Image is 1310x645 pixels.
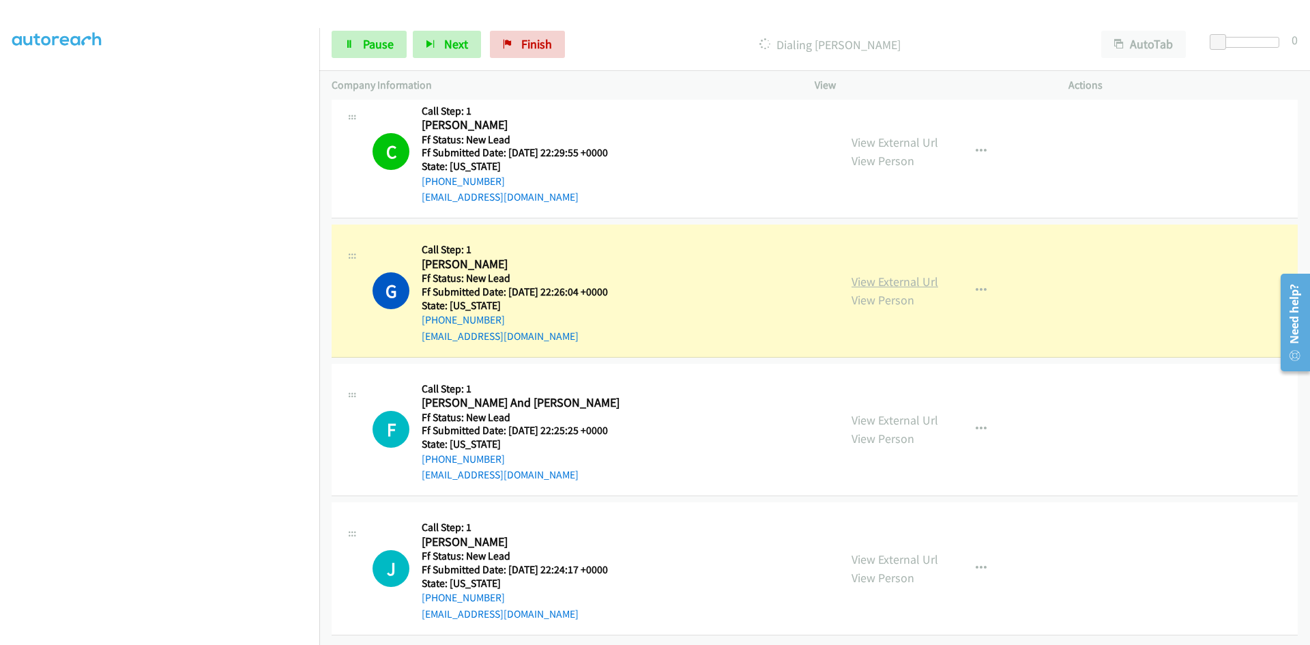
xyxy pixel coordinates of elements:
[422,190,579,203] a: [EMAIL_ADDRESS][DOMAIN_NAME]
[422,257,608,272] h2: [PERSON_NAME]
[422,299,608,313] h5: State: [US_STATE]
[422,468,579,481] a: [EMAIL_ADDRESS][DOMAIN_NAME]
[422,411,620,425] h5: Ff Status: New Lead
[422,133,608,147] h5: Ff Status: New Lead
[583,35,1077,54] p: Dialing [PERSON_NAME]
[373,133,409,170] h1: C
[373,272,409,309] h1: G
[815,77,1044,94] p: View
[851,274,938,289] a: View External Url
[422,607,579,620] a: [EMAIL_ADDRESS][DOMAIN_NAME]
[373,411,409,448] h1: F
[851,551,938,567] a: View External Url
[851,153,914,169] a: View Person
[422,272,608,285] h5: Ff Status: New Lead
[1292,31,1298,49] div: 0
[444,36,468,52] span: Next
[422,563,608,577] h5: Ff Submitted Date: [DATE] 22:24:17 +0000
[332,77,790,94] p: Company Information
[422,424,620,438] h5: Ff Submitted Date: [DATE] 22:25:25 +0000
[422,117,608,133] h2: [PERSON_NAME]
[851,292,914,308] a: View Person
[1068,77,1298,94] p: Actions
[373,550,409,587] h1: J
[373,550,409,587] div: The call is yet to be attempted
[851,431,914,446] a: View Person
[422,438,620,451] h5: State: [US_STATE]
[1270,268,1310,377] iframe: Resource Center
[422,104,608,118] h5: Call Step: 1
[422,521,608,534] h5: Call Step: 1
[422,175,505,188] a: [PHONE_NUMBER]
[422,577,608,590] h5: State: [US_STATE]
[422,146,608,160] h5: Ff Submitted Date: [DATE] 22:29:55 +0000
[422,453,505,465] a: [PHONE_NUMBER]
[422,534,608,550] h2: [PERSON_NAME]
[422,160,608,173] h5: State: [US_STATE]
[422,591,505,604] a: [PHONE_NUMBER]
[851,134,938,150] a: View External Url
[422,285,608,299] h5: Ff Submitted Date: [DATE] 22:26:04 +0000
[332,31,407,58] a: Pause
[422,382,620,396] h5: Call Step: 1
[851,412,938,428] a: View External Url
[490,31,565,58] a: Finish
[422,549,608,563] h5: Ff Status: New Lead
[422,243,608,257] h5: Call Step: 1
[422,395,620,411] h2: [PERSON_NAME] And [PERSON_NAME]
[422,330,579,343] a: [EMAIL_ADDRESS][DOMAIN_NAME]
[363,36,394,52] span: Pause
[1101,31,1186,58] button: AutoTab
[422,313,505,326] a: [PHONE_NUMBER]
[413,31,481,58] button: Next
[1217,37,1279,48] div: Delay between calls (in seconds)
[521,36,552,52] span: Finish
[851,570,914,586] a: View Person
